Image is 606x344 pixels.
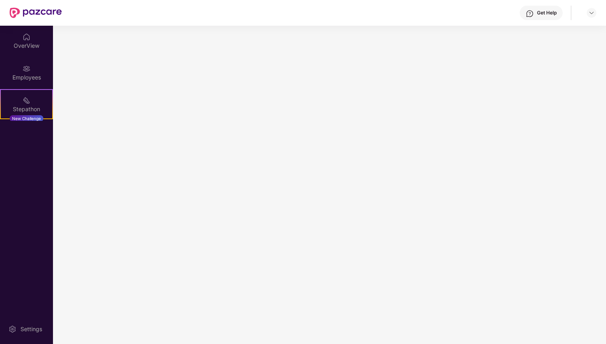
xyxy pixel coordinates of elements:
img: svg+xml;base64,PHN2ZyBpZD0iU2V0dGluZy0yMHgyMCIgeG1sbnM9Imh0dHA6Ly93d3cudzMub3JnLzIwMDAvc3ZnIiB3aW... [8,325,16,333]
div: Stepathon [1,105,52,113]
div: Settings [18,325,45,333]
img: svg+xml;base64,PHN2ZyBpZD0iSGVscC0zMngzMiIgeG1sbnM9Imh0dHA6Ly93d3cudzMub3JnLzIwMDAvc3ZnIiB3aWR0aD... [526,10,534,18]
img: svg+xml;base64,PHN2ZyBpZD0iSG9tZSIgeG1sbnM9Imh0dHA6Ly93d3cudzMub3JnLzIwMDAvc3ZnIiB3aWR0aD0iMjAiIG... [22,33,31,41]
div: Get Help [537,10,557,16]
img: svg+xml;base64,PHN2ZyBpZD0iRHJvcGRvd24tMzJ4MzIiIHhtbG5zPSJodHRwOi8vd3d3LnczLm9yZy8yMDAwL3N2ZyIgd2... [588,10,595,16]
div: New Challenge [10,115,43,122]
img: svg+xml;base64,PHN2ZyBpZD0iRW1wbG95ZWVzIiB4bWxucz0iaHR0cDovL3d3dy53My5vcmcvMjAwMC9zdmciIHdpZHRoPS... [22,65,31,73]
img: New Pazcare Logo [10,8,62,18]
img: svg+xml;base64,PHN2ZyB4bWxucz0iaHR0cDovL3d3dy53My5vcmcvMjAwMC9zdmciIHdpZHRoPSIyMSIgaGVpZ2h0PSIyMC... [22,96,31,104]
